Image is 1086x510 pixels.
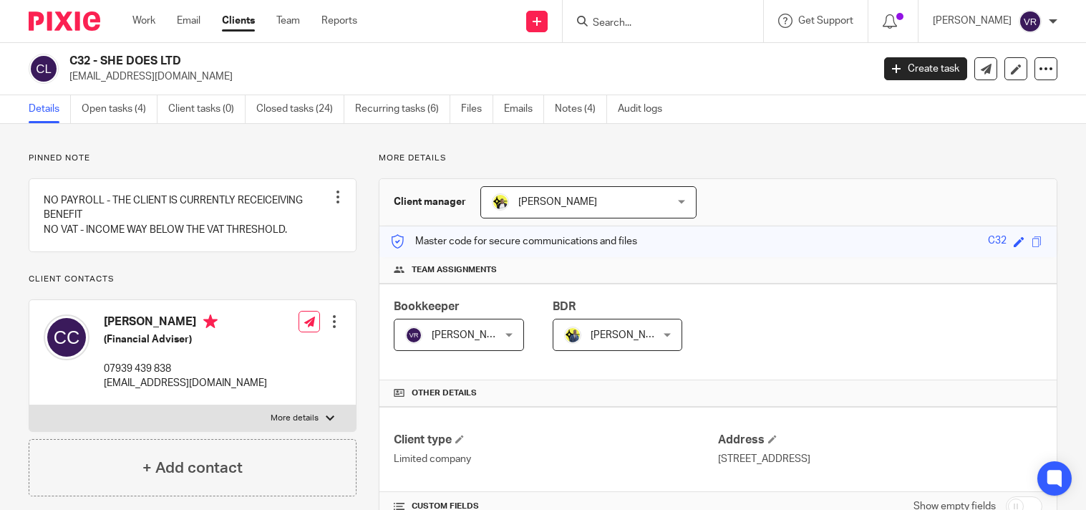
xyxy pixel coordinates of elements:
[394,433,718,448] h4: Client type
[104,362,267,376] p: 07939 439 838
[271,413,319,424] p: More details
[1019,10,1042,33] img: svg%3E
[203,314,218,329] i: Primary
[69,54,704,69] h2: C32 - SHE DOES LTD
[104,314,267,332] h4: [PERSON_NAME]
[29,274,357,285] p: Client contacts
[177,14,200,28] a: Email
[82,95,157,123] a: Open tasks (4)
[222,14,255,28] a: Clients
[798,16,853,26] span: Get Support
[44,314,89,360] img: svg%3E
[461,95,493,123] a: Files
[718,433,1042,448] h4: Address
[412,388,477,399] span: Other details
[104,332,267,347] h5: (Financial Adviser)
[29,11,100,31] img: Pixie
[718,452,1042,466] p: [STREET_ADDRESS]
[555,95,607,123] a: Notes (4)
[591,330,669,340] span: [PERSON_NAME]
[412,264,497,276] span: Team assignments
[884,57,967,80] a: Create task
[405,327,422,344] img: svg%3E
[492,193,509,211] img: Carine-Starbridge.jpg
[29,153,357,164] p: Pinned note
[564,327,581,344] img: Dennis-Starbridge.jpg
[29,95,71,123] a: Details
[988,234,1007,250] div: C32
[518,197,597,207] span: [PERSON_NAME]
[355,95,450,123] a: Recurring tasks (6)
[168,95,246,123] a: Client tasks (0)
[29,54,59,84] img: svg%3E
[256,95,344,123] a: Closed tasks (24)
[394,301,460,312] span: Bookkeeper
[390,234,637,249] p: Master code for secure communications and files
[321,14,357,28] a: Reports
[69,69,863,84] p: [EMAIL_ADDRESS][DOMAIN_NAME]
[142,457,243,479] h4: + Add contact
[276,14,300,28] a: Team
[394,452,718,466] p: Limited company
[132,14,155,28] a: Work
[553,301,576,312] span: BDR
[379,153,1057,164] p: More details
[618,95,673,123] a: Audit logs
[104,376,267,390] p: [EMAIL_ADDRESS][DOMAIN_NAME]
[432,330,510,340] span: [PERSON_NAME]
[394,195,466,209] h3: Client manager
[933,14,1012,28] p: [PERSON_NAME]
[504,95,544,123] a: Emails
[591,17,720,30] input: Search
